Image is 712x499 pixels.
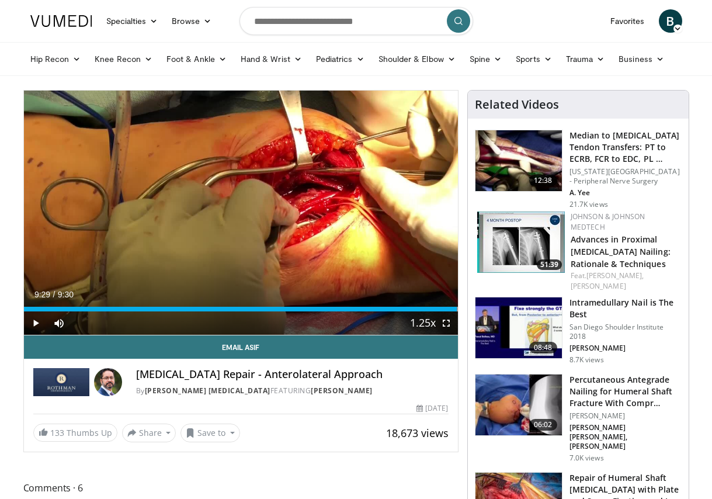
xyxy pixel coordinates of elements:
[386,426,449,440] span: 18,673 views
[309,47,371,71] a: Pediatrics
[53,290,55,299] span: /
[435,311,458,335] button: Fullscreen
[571,234,671,269] a: Advances in Proximal [MEDICAL_DATA] Nailing: Rationale & Techniques
[99,9,165,33] a: Specialties
[136,386,449,396] div: By FEATURING
[23,480,459,495] span: Comments 6
[88,47,159,71] a: Knee Recon
[180,424,240,442] button: Save to
[136,368,449,381] h4: [MEDICAL_DATA] Repair - Anterolateral Approach
[569,130,682,165] h3: Median to [MEDICAL_DATA] Tendon Transfers: PT to ECRB, FCR to EDC, PL …
[24,307,458,311] div: Progress Bar
[475,297,682,365] a: 08:48 Intramedullary Nail is The Best San Diego Shoulder Institute 2018 [PERSON_NAME] 8.7K views
[571,212,645,232] a: Johnson & Johnson MedTech
[586,271,644,280] a: [PERSON_NAME],
[23,47,88,71] a: Hip Recon
[371,47,463,71] a: Shoulder & Elbow
[569,323,682,341] p: San Diego Shoulder Institute 2018
[569,355,604,365] p: 8.7K views
[569,200,608,209] p: 21.7K views
[24,91,458,335] video-js: Video Player
[569,297,682,320] h3: Intramedullary Nail is The Best
[24,335,458,359] a: Email Asif
[234,47,309,71] a: Hand & Wrist
[34,290,50,299] span: 9:29
[569,423,682,451] p: [PERSON_NAME] [PERSON_NAME], [PERSON_NAME]
[477,212,565,273] img: 51c79e9b-08d2-4aa9-9189-000d819e3bdb.150x105_q85_crop-smart_upscale.jpg
[569,453,604,463] p: 7.0K views
[463,47,509,71] a: Spine
[145,386,270,396] a: [PERSON_NAME] [MEDICAL_DATA]
[509,47,559,71] a: Sports
[30,15,92,27] img: VuMedi Logo
[571,281,626,291] a: [PERSON_NAME]
[122,424,176,442] button: Share
[529,342,557,354] span: 08:48
[50,427,64,438] span: 133
[659,9,682,33] a: B
[569,188,682,197] p: A. Yee
[416,403,448,414] div: [DATE]
[159,47,234,71] a: Foot & Ankle
[33,368,89,396] img: Rothman Hand Surgery
[47,311,71,335] button: Mute
[475,297,562,358] img: 88ed5bdc-a0c7-48b1-80c0-588cbe3a9ce5.150x105_q85_crop-smart_upscale.jpg
[475,130,562,191] img: 304908_0001_1.png.150x105_q85_crop-smart_upscale.jpg
[477,212,565,273] a: 51:39
[529,175,557,186] span: 12:38
[33,424,117,442] a: 133 Thumbs Up
[411,311,435,335] button: Playback Rate
[475,375,562,435] img: c529910c-0bdd-43c1-802e-fcc396db0cec.150x105_q85_crop-smart_upscale.jpg
[603,9,652,33] a: Favorites
[569,167,682,186] p: [US_STATE][GEOGRAPHIC_DATA] - Peripheral Nerve Surgery
[475,130,682,209] a: 12:38 Median to [MEDICAL_DATA] Tendon Transfers: PT to ECRB, FCR to EDC, PL … [US_STATE][GEOGRAPH...
[571,271,679,292] div: Feat.
[537,259,562,270] span: 51:39
[58,290,74,299] span: 9:30
[239,7,473,35] input: Search topics, interventions
[94,368,122,396] img: Avatar
[475,98,559,112] h4: Related Videos
[559,47,612,71] a: Trauma
[311,386,373,396] a: [PERSON_NAME]
[24,311,47,335] button: Play
[569,374,682,409] h3: Percutaneous Antegrade Nailing for Humeral Shaft Fracture With Compr…
[612,47,671,71] a: Business
[165,9,218,33] a: Browse
[569,344,682,353] p: [PERSON_NAME]
[569,411,682,421] p: [PERSON_NAME]
[475,374,682,463] a: 06:02 Percutaneous Antegrade Nailing for Humeral Shaft Fracture With Compr… [PERSON_NAME] [PERSON...
[529,419,557,431] span: 06:02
